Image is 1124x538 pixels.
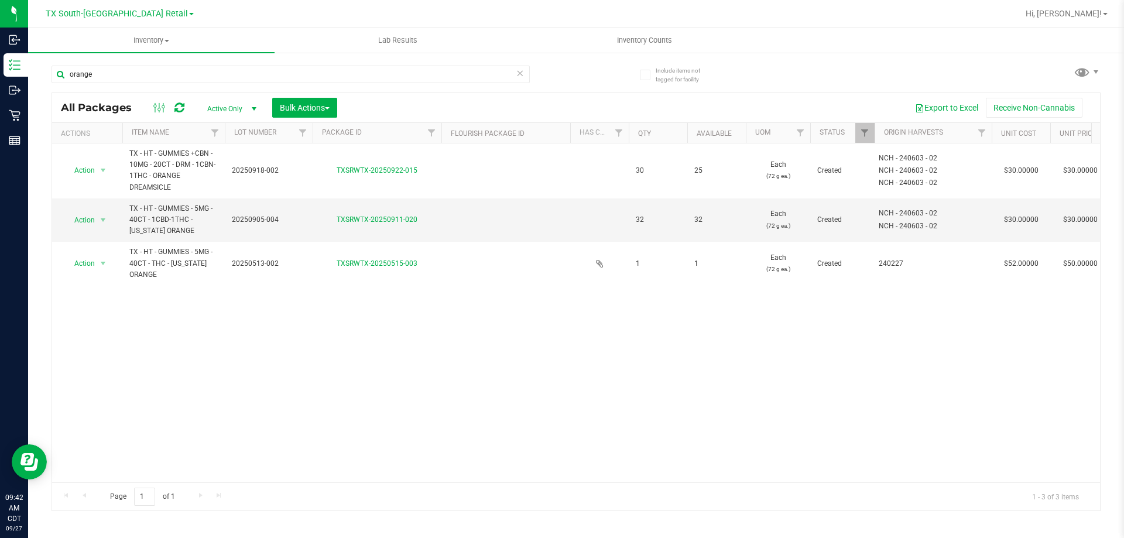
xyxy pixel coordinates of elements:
span: 1 [694,258,739,269]
p: (72 g ea.) [753,220,803,231]
span: 20250905-004 [232,214,306,225]
a: Inventory [28,28,275,53]
p: 09:42 AM CDT [5,492,23,524]
span: TX - HT - GUMMIES - 5MG - 40CT - 1CBD-1THC - [US_STATE] ORANGE [129,203,218,237]
div: Value 1: 240227 [879,258,988,269]
span: 1 [636,258,680,269]
span: 25 [694,165,739,176]
a: Lab Results [275,28,521,53]
span: select [96,162,111,179]
p: 09/27 [5,524,23,533]
td: $52.00000 [992,242,1050,285]
span: All Packages [61,101,143,114]
button: Bulk Actions [272,98,337,118]
a: Unit Cost [1001,129,1036,138]
a: Filter [609,123,629,143]
a: Qty [638,129,651,138]
span: Include items not tagged for facility [656,66,714,84]
span: Hi, [PERSON_NAME]! [1026,9,1102,18]
p: (72 g ea.) [753,170,803,181]
span: $50.00000 [1057,255,1104,272]
div: Value 2: NCH - 240603 - 02 [879,165,988,176]
span: Each [753,208,803,231]
td: $30.00000 [992,198,1050,242]
span: 20250918-002 [232,165,306,176]
div: Value 1: NCH - 240603 - 02 [879,208,988,219]
inline-svg: Reports [9,135,20,146]
a: Filter [422,123,441,143]
span: select [96,212,111,228]
span: Bulk Actions [280,103,330,112]
span: $30.00000 [1057,162,1104,179]
a: Available [697,129,732,138]
a: Item Name [132,128,169,136]
span: Inventory Counts [601,35,688,46]
iframe: Resource center [12,444,47,479]
a: Origin Harvests [884,128,943,136]
span: Lab Results [362,35,433,46]
span: TX - HT - GUMMIES +CBN - 10MG - 20CT - DRM - 1CBN-1THC - ORANGE DREAMSICLE [129,148,218,193]
div: Value 2: NCH - 240603 - 02 [879,221,988,232]
div: Value 1: NCH - 240603 - 02 [879,153,988,164]
span: 30 [636,165,680,176]
span: $30.00000 [1057,211,1104,228]
span: Created [817,258,868,269]
span: Inventory [28,35,275,46]
span: 1 - 3 of 3 items [1023,488,1088,505]
inline-svg: Retail [9,109,20,121]
span: Created [817,214,868,225]
button: Receive Non-Cannabis [986,98,1082,118]
span: Each [753,252,803,275]
a: Lot Number [234,128,276,136]
a: Unit Price [1060,129,1096,138]
a: TXSRWTX-20250515-003 [337,259,417,268]
span: Created [817,165,868,176]
a: TXSRWTX-20250911-020 [337,215,417,224]
span: Clear [516,66,524,81]
input: 1 [134,488,155,506]
span: 32 [636,214,680,225]
a: TXSRWTX-20250922-015 [337,166,417,174]
a: Filter [293,123,313,143]
span: select [96,255,111,272]
a: Flourish Package ID [451,129,525,138]
inline-svg: Outbound [9,84,20,96]
a: Filter [791,123,810,143]
inline-svg: Inventory [9,59,20,71]
input: Search Package ID, Item Name, SKU, Lot or Part Number... [52,66,530,83]
div: Actions [61,129,118,138]
span: TX South-[GEOGRAPHIC_DATA] Retail [46,9,188,19]
span: Page of 1 [100,488,184,506]
a: Filter [205,123,225,143]
span: Each [753,159,803,181]
a: UOM [755,128,770,136]
span: TX - HT - GUMMIES - 5MG - 40CT - THC - [US_STATE] ORANGE [129,246,218,280]
a: Status [820,128,845,136]
a: Filter [855,123,875,143]
button: Export to Excel [907,98,986,118]
a: Package ID [322,128,362,136]
a: Filter [972,123,992,143]
div: Value 3: NCH - 240603 - 02 [879,177,988,189]
span: 32 [694,214,739,225]
span: Action [64,162,95,179]
a: Inventory Counts [521,28,767,53]
span: 20250513-002 [232,258,306,269]
p: (72 g ea.) [753,263,803,275]
span: Action [64,212,95,228]
th: Has COA [570,123,629,143]
span: Action [64,255,95,272]
inline-svg: Inbound [9,34,20,46]
td: $30.00000 [992,143,1050,198]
